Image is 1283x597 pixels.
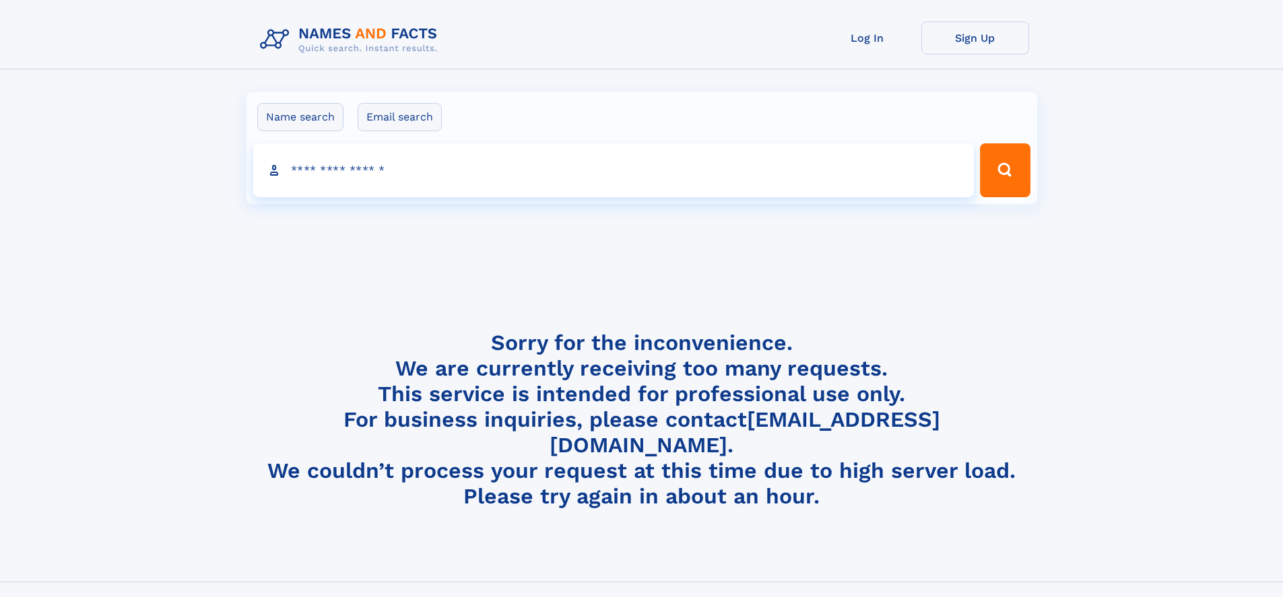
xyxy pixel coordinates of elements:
[921,22,1029,55] a: Sign Up
[550,407,940,458] a: [EMAIL_ADDRESS][DOMAIN_NAME]
[980,143,1030,197] button: Search Button
[255,22,449,58] img: Logo Names and Facts
[358,103,442,131] label: Email search
[253,143,975,197] input: search input
[257,103,343,131] label: Name search
[814,22,921,55] a: Log In
[255,330,1029,510] h4: Sorry for the inconvenience. We are currently receiving too many requests. This service is intend...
